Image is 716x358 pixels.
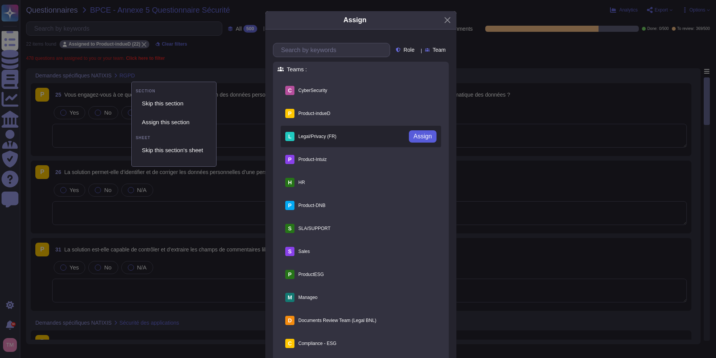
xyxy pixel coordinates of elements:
div: Product-indueD [285,109,330,118]
div: Assign this section [136,118,139,127]
div: Assign [343,15,366,25]
div: Sheet [136,136,212,140]
div: CyberSecurity [285,86,327,95]
div: Manageo [285,293,317,302]
div: P [285,109,294,118]
span: Sheet [136,136,150,140]
div: D [285,316,294,325]
div: Section [136,89,212,94]
div: Skip this section [136,95,212,112]
div: Assign this section's sheet [136,161,212,178]
span: Skip this section's sheet [142,147,203,154]
div: C [285,86,294,95]
div: Sales [285,247,310,256]
div: S [285,247,294,256]
div: Skip this section's sheet [142,147,209,154]
div: P [285,201,294,210]
div: C [285,339,294,348]
div: M [285,293,294,302]
span: Skip this section [142,100,183,107]
div: Skip this section's sheet [136,142,212,159]
span: Section [136,89,155,94]
span: Teams : [278,66,444,72]
div: S [285,224,294,233]
div: Assign this section [136,114,212,131]
div: Skip this section's sheet [136,146,139,155]
span: Assign this section [142,119,189,126]
div: ProductESG [285,270,324,279]
div: Legal/Privacy (FR) [285,132,336,141]
div: Documents Review Team (Legal BNL) [285,316,376,325]
div: L [285,132,294,141]
div: Compliance - ESG [285,339,336,348]
div: P [285,270,294,279]
span: Role [403,47,415,53]
input: Search by keywords [277,43,390,57]
div: Assign this section [142,119,209,126]
button: Assign [409,130,437,143]
div: Product-Intuiz [285,155,327,164]
div: P [285,155,294,164]
div: H [285,178,294,187]
div: Skip this section [142,100,209,107]
div: Product-DNB [285,201,326,210]
button: Close [442,14,453,26]
div: SLA/SUPPORT [285,224,331,233]
div: HR [285,178,305,187]
span: Assign [413,133,432,140]
div: Skip this section [136,99,139,108]
span: Team [433,47,446,53]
